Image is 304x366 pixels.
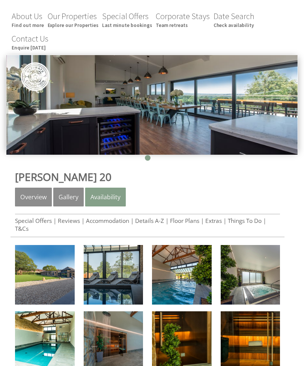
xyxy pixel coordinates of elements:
[85,188,126,206] a: Availability
[84,245,143,305] img: Churchill 20 - Large holiday house in Somerset with a private pool
[135,217,164,225] a: Details A-Z
[156,11,210,28] a: Corporate StaysTeam retreats
[152,245,212,305] img: Churchill 20 - The heated pool takes centre place in the private spa hall
[214,11,254,28] a: Date SearchCheck availability
[12,33,48,51] a: Contact UsEnquire [DATE]
[205,217,222,225] a: Extras
[221,245,280,305] img: Churchill 20 - There's also a hot tub in the spa hall
[15,188,52,206] a: Overview
[214,22,254,28] small: Check availability
[156,22,210,28] small: Team retreats
[53,188,84,206] a: Gallery
[15,225,29,233] a: T&Cs
[58,217,80,225] a: Reviews
[15,170,111,184] a: [PERSON_NAME] 20
[15,245,75,305] img: Churchill 20 - Luxury large group holiday house with a private pool and games room
[12,45,48,51] small: Enquire [DATE]
[12,11,44,28] a: About UsFind out more
[48,11,98,28] a: Our PropertiesExplore our Properties
[102,11,152,28] a: Special OffersLast minute bookings
[86,217,129,225] a: Accommodation
[12,22,44,28] small: Find out more
[102,22,152,28] small: Last minute bookings
[228,217,262,225] a: Things To Do
[15,217,52,225] a: Special Offers
[170,217,199,225] a: Floor Plans
[48,22,98,28] small: Explore our Properties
